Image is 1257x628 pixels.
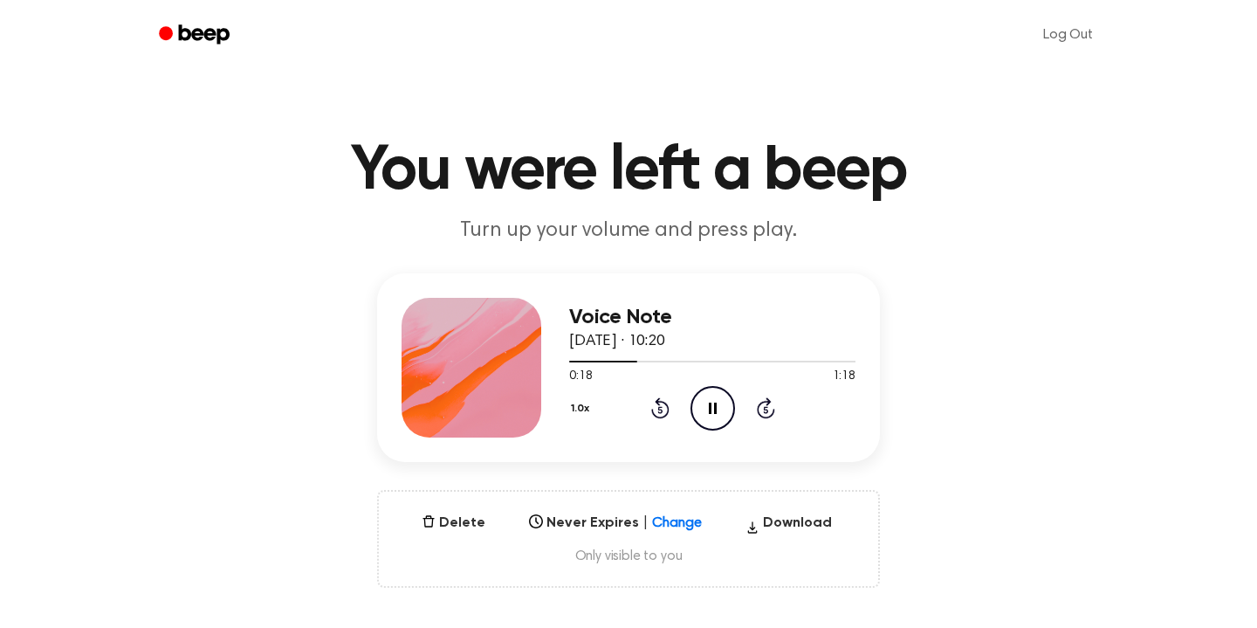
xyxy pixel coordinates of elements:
[182,140,1075,203] h1: You were left a beep
[569,368,592,386] span: 0:18
[738,513,839,541] button: Download
[293,217,964,245] p: Turn up your volume and press play.
[569,306,855,329] h3: Voice Note
[415,513,492,534] button: Delete
[569,334,665,349] span: [DATE] · 10:20
[833,368,855,386] span: 1:18
[400,548,857,565] span: Only visible to you
[569,394,596,424] button: 1.0x
[147,18,245,52] a: Beep
[1026,14,1110,56] a: Log Out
